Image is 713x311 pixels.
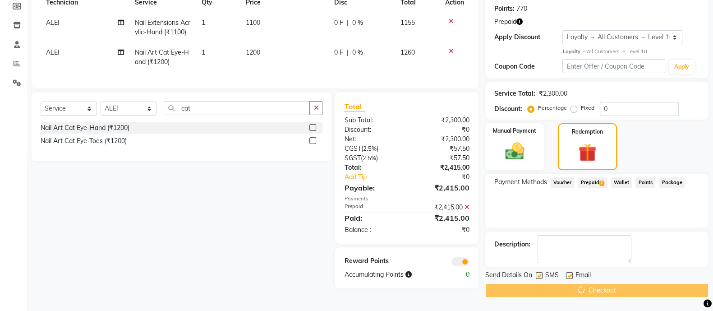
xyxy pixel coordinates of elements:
[337,135,407,144] div: Net:
[46,19,60,27] span: ALEI
[635,177,655,188] span: Points
[407,225,476,235] div: ₹0
[442,270,476,279] div: 0
[337,144,407,153] div: ( )
[407,144,476,153] div: ₹57.50
[400,19,415,27] span: 1155
[538,104,567,112] label: Percentage
[562,59,665,73] input: Enter Offer / Coupon Code
[337,270,441,279] div: Accumulating Points
[611,177,632,188] span: Wallet
[494,4,515,14] div: Points:
[407,116,476,125] div: ₹2,300.00
[344,102,365,111] span: Total
[352,48,363,57] span: 0 %
[201,48,205,56] span: 1
[41,123,129,133] div: Nail Art Cat Eye-Hand (₹1200)
[494,177,547,187] span: Payment Methods
[407,125,476,135] div: ₹0
[201,19,205,27] span: 1
[494,104,522,114] div: Discount:
[337,116,407,125] div: Sub Total:
[494,240,530,249] div: Description:
[337,256,407,266] div: Reward Points
[347,18,349,28] span: |
[407,135,476,144] div: ₹2,300.00
[516,4,527,14] div: 770
[494,17,516,27] span: Prepaid
[362,154,376,162] span: 2.5%
[599,181,604,186] span: 2
[494,32,563,42] div: Apply Discount
[578,177,607,188] span: Prepaid
[337,182,407,193] div: Payable:
[407,163,476,172] div: ₹2,415.00
[334,18,343,28] span: 0 F
[407,213,476,223] div: ₹2,415.00
[337,213,407,223] div: Paid:
[562,48,586,55] strong: Loyalty →
[363,145,376,152] span: 2.5%
[575,270,591,282] span: Email
[164,101,310,115] input: Search or Scan
[499,140,530,162] img: _cash.svg
[246,48,260,56] span: 1200
[551,177,575,188] span: Voucher
[407,182,476,193] div: ₹2,415.00
[539,89,567,98] div: ₹2,300.00
[334,48,343,57] span: 0 F
[135,48,189,66] span: Nail Art Cat Eye-Hand (₹1200)
[562,48,699,56] div: All Customers → Level 10
[337,153,407,163] div: ( )
[41,136,127,146] div: Nail Art Cat Eye-Toes (₹1200)
[572,128,603,136] label: Redemption
[352,18,363,28] span: 0 %
[337,203,407,212] div: Prepaid
[494,89,535,98] div: Service Total:
[344,195,469,203] div: Payments
[407,203,476,212] div: ₹2,415.00
[347,48,349,57] span: |
[419,172,476,182] div: ₹0
[493,127,536,135] label: Manual Payment
[344,154,360,162] span: SGST
[400,48,415,56] span: 1260
[407,153,476,163] div: ₹57.50
[344,144,361,153] span: CGST
[581,104,594,112] label: Fixed
[545,270,559,282] span: SMS
[485,270,532,282] span: Send Details On
[669,60,695,74] button: Apply
[337,163,407,172] div: Total:
[659,177,685,188] span: Package
[573,141,602,164] img: _gift.svg
[337,225,407,235] div: Balance :
[337,172,418,182] a: Add Tip
[494,62,563,71] div: Coupon Code
[337,125,407,135] div: Discount:
[246,19,260,27] span: 1100
[135,19,190,36] span: Nail Extensions Acrylic-Hand (₹1100)
[46,48,60,56] span: ALEI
